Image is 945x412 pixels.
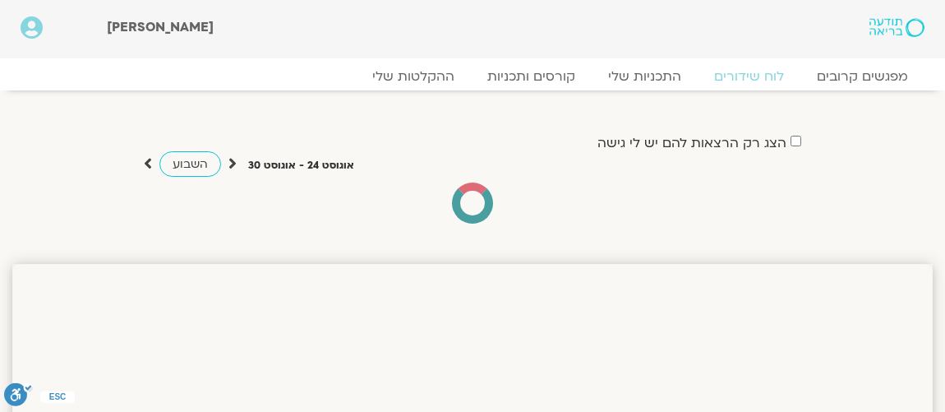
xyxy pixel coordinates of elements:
[173,156,208,172] span: השבוע
[21,68,924,85] nav: Menu
[698,68,800,85] a: לוח שידורים
[800,68,924,85] a: מפגשים קרובים
[356,68,471,85] a: ההקלטות שלי
[107,18,214,36] span: [PERSON_NAME]
[471,68,592,85] a: קורסים ותכניות
[248,157,354,174] p: אוגוסט 24 - אוגוסט 30
[592,68,698,85] a: התכניות שלי
[159,151,221,177] a: השבוע
[597,136,786,150] label: הצג רק הרצאות להם יש לי גישה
